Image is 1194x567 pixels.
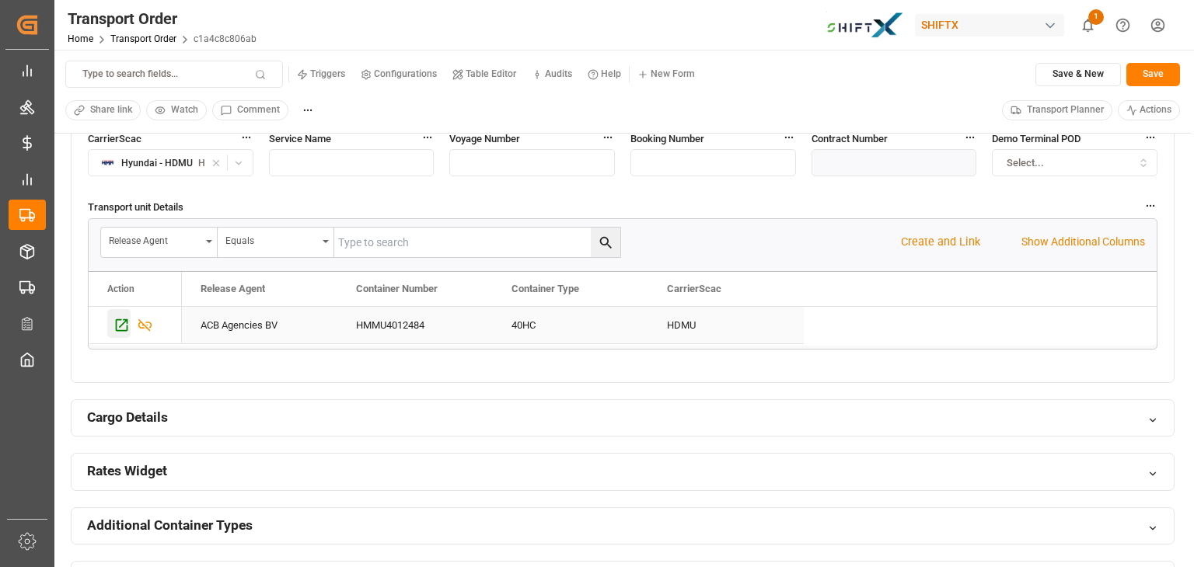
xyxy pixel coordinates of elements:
span: Booking Number [630,130,704,147]
div: Press SPACE to select this row. [89,307,182,344]
a: Home [68,33,93,44]
span: Transport unit Details [88,199,183,215]
div: Transport Order [68,7,257,30]
span: Container Type [511,283,579,294]
div: Press SPACE to select this row. [182,307,804,344]
div: ACB Agencies BV [182,307,337,343]
button: Configurations [353,63,445,86]
div: 40HC [511,308,630,343]
input: Type to search [334,228,620,257]
button: New Form [630,63,703,86]
span: Select... [1007,156,1044,170]
h2: Cargo Details [87,408,168,427]
button: Save & New [1035,63,1121,86]
button: Actions [1118,100,1181,120]
p: Type to search fields... [82,68,178,82]
small: Hyundai Merchant Marine [DOMAIN_NAME]. [198,158,387,168]
button: Audits [524,63,580,86]
span: Voyage Number [449,130,520,147]
button: Watch [146,100,207,120]
div: Release Agent [109,230,201,248]
small: Audits [545,69,572,78]
div: Equals [225,230,317,248]
span: Transport Planner [1027,103,1104,117]
span: CarrierScac [667,283,721,294]
div: Action [107,283,134,294]
button: Triggers [289,63,353,86]
span: Share link [90,103,132,117]
button: countryHyundai - HDMUHyundai Merchant Marine [DOMAIN_NAME]. [88,149,253,176]
small: Help [601,69,621,78]
a: Transport Order [110,33,176,44]
button: Type to search fields... [65,61,283,88]
span: Demo Terminal POD [992,130,1081,147]
div: HDMU [648,307,804,343]
button: open menu [218,228,334,257]
h2: Additional Container Types [87,516,253,535]
button: Share link [65,100,141,120]
span: Service Name [269,130,331,147]
button: show 1 new notifications [1070,8,1105,43]
span: Contract Number [812,130,888,147]
button: Save [1126,63,1180,86]
button: SHIFTX [915,10,1070,40]
small: Configurations [374,69,437,78]
button: Help Center [1105,8,1140,43]
button: open menu [101,228,218,257]
span: 1 [1088,9,1104,25]
small: Hyundai - HDMU [121,158,193,168]
img: country [99,155,116,171]
button: search button [591,228,620,257]
img: Bildschirmfoto%202024-11-13%20um%2009.31.44.png_1731487080.png [826,12,904,39]
span: CarrierScac [88,130,141,147]
div: HMMU4012484 [337,307,493,343]
span: Container Number [356,283,438,294]
h2: Rates Widget [87,461,167,481]
span: Watch [171,103,198,117]
button: Table Editor [445,63,524,86]
span: Comment [237,103,280,117]
small: New Form [651,69,695,78]
small: Triggers [310,69,345,78]
div: SHIFTX [915,14,1064,37]
button: Help [580,63,629,86]
p: Show Additional Columns [1021,234,1145,250]
button: Comment [212,100,288,120]
span: Release Agent [201,283,265,294]
button: Transport Planner [1002,100,1112,120]
div: Create and Link [901,234,980,251]
small: Table Editor [466,69,516,78]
